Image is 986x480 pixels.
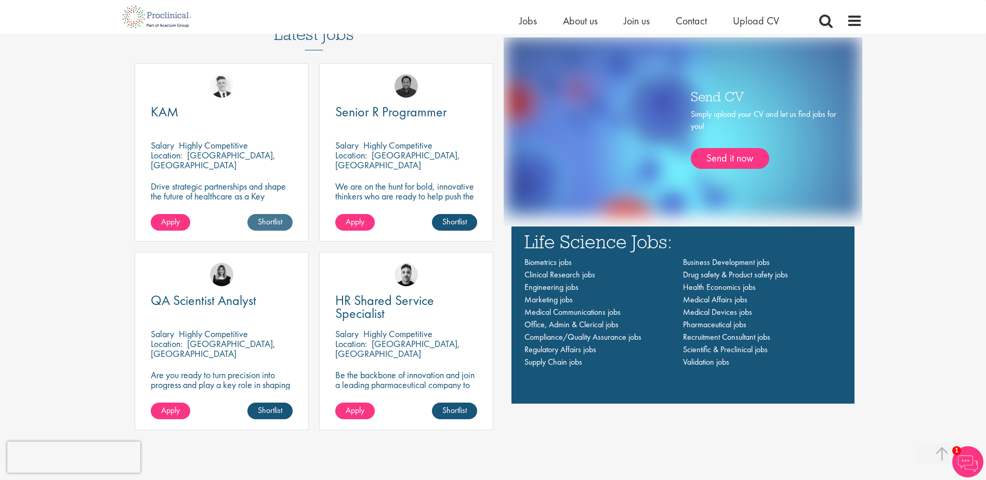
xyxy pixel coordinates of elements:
a: Apply [151,403,190,419]
span: Location: [151,338,182,350]
a: KAM [151,105,293,118]
span: Salary [335,139,359,151]
a: Upload CV [733,14,779,28]
h3: Send CV [691,89,836,103]
a: Medical Affairs jobs [683,294,747,305]
a: Contact [676,14,707,28]
p: Drive strategic partnerships and shape the future of healthcare as a Key Account Manager in the p... [151,181,293,221]
a: Apply [335,403,375,419]
img: Mike Raletz [395,74,418,98]
p: Highly Competitive [179,139,248,151]
a: Clinical Research jobs [524,269,595,280]
p: [GEOGRAPHIC_DATA], [GEOGRAPHIC_DATA] [335,149,460,171]
a: Biometrics jobs [524,257,572,268]
span: Salary [151,139,174,151]
span: Salary [335,328,359,340]
span: QA Scientist Analyst [151,291,256,309]
a: Regulatory Affairs jobs [524,344,596,355]
a: Medical Communications jobs [524,306,621,317]
a: Pharmaceutical jobs [683,319,746,330]
a: Molly Colclough [210,263,233,286]
p: We are on the hunt for bold, innovative thinkers who are ready to help push the boundaries of sci... [335,181,477,221]
a: Shortlist [432,403,477,419]
a: Engineering jobs [524,282,579,292]
a: Supply Chain jobs [524,356,582,367]
span: Salary [151,328,174,340]
img: Chatbot [952,446,983,477]
p: Highly Competitive [363,328,432,340]
a: Shortlist [432,214,477,231]
a: Recruitment Consultant jobs [683,331,770,342]
a: Apply [335,214,375,231]
iframe: reCAPTCHA [7,442,140,473]
img: one [506,37,860,216]
span: Location: [335,149,367,161]
img: Dean Fisher [395,263,418,286]
a: Shortlist [247,214,293,231]
a: Shortlist [247,403,293,419]
a: Validation jobs [683,356,729,367]
a: Office, Admin & Clerical jobs [524,319,619,330]
a: HR Shared Service Specialist [335,294,477,320]
span: Senior R Programmer [335,103,447,121]
a: Jobs [519,14,537,28]
a: Send it now [691,148,769,169]
p: Are you ready to turn precision into progress and play a key role in shaping the future of pharma... [151,370,293,399]
span: 1 [952,446,961,455]
p: [GEOGRAPHIC_DATA], [GEOGRAPHIC_DATA] [151,149,275,171]
a: Business Development jobs [683,257,770,268]
a: Medical Devices jobs [683,306,752,317]
span: Apply [346,216,364,227]
a: Drug safety & Product safety jobs [683,269,788,280]
span: KAM [151,103,178,121]
a: Apply [151,214,190,231]
a: Scientific & Preclinical jobs [683,344,768,355]
a: QA Scientist Analyst [151,294,293,307]
nav: Main navigation [524,256,842,368]
span: Apply [161,405,180,416]
img: Nicolas Daniel [210,74,233,98]
a: Senior R Programmer [335,105,477,118]
span: Location: [151,149,182,161]
p: [GEOGRAPHIC_DATA], [GEOGRAPHIC_DATA] [335,338,460,359]
p: Highly Competitive [363,139,432,151]
a: About us [563,14,598,28]
a: Marketing jobs [524,294,573,305]
span: Apply [161,216,180,227]
p: [GEOGRAPHIC_DATA], [GEOGRAPHIC_DATA] [151,338,275,359]
a: Health Economics jobs [683,282,756,292]
div: Simply upload your CV and let us find jobs for you! [691,109,836,169]
h3: Life Science Jobs: [524,232,842,251]
span: Location: [335,338,367,350]
a: Join us [624,14,650,28]
a: Compliance/Quality Assurance jobs [524,331,641,342]
span: Apply [346,405,364,416]
p: Highly Competitive [179,328,248,340]
p: Be the backbone of innovation and join a leading pharmaceutical company to help keep life-changin... [335,370,477,409]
